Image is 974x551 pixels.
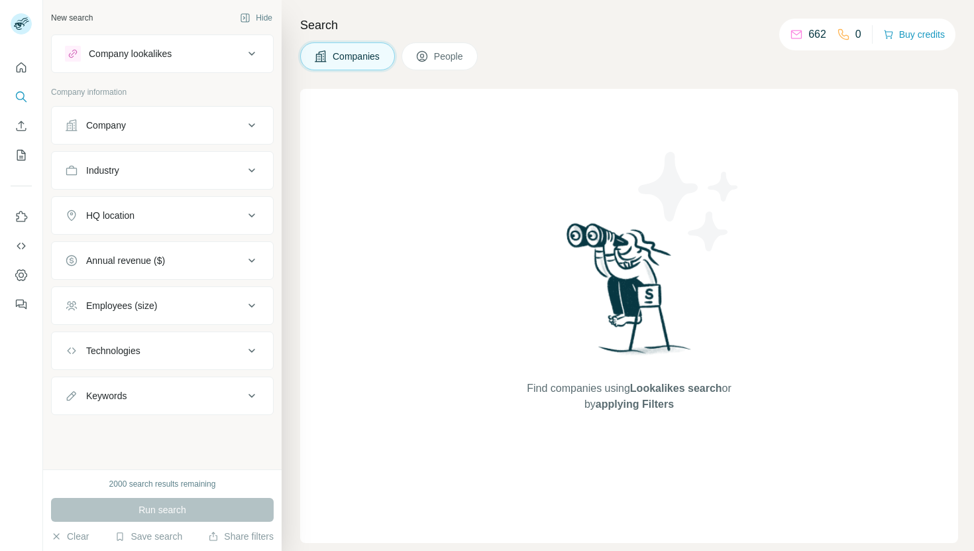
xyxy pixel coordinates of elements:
button: Industry [52,154,273,186]
button: Employees (size) [52,290,273,322]
button: Hide [231,8,282,28]
div: Employees (size) [86,299,157,312]
div: Industry [86,164,119,177]
span: applying Filters [596,398,674,410]
span: Companies [333,50,381,63]
button: Company lookalikes [52,38,273,70]
button: Share filters [208,530,274,543]
img: Surfe Illustration - Woman searching with binoculars [561,219,698,367]
div: Company [86,119,126,132]
div: Keywords [86,389,127,402]
div: New search [51,12,93,24]
button: Dashboard [11,263,32,287]
button: My lists [11,143,32,167]
img: Surfe Illustration - Stars [629,142,749,261]
button: Clear [51,530,89,543]
button: Company [52,109,273,141]
button: Annual revenue ($) [52,245,273,276]
div: HQ location [86,209,135,222]
button: Buy credits [883,25,945,44]
p: 0 [855,27,861,42]
span: People [434,50,464,63]
p: 662 [808,27,826,42]
h4: Search [300,16,958,34]
button: Quick start [11,56,32,80]
button: Save search [115,530,182,543]
span: Lookalikes search [630,383,722,394]
p: Company information [51,86,274,98]
button: Enrich CSV [11,114,32,138]
button: Use Surfe on LinkedIn [11,205,32,229]
div: 2000 search results remaining [109,478,216,490]
button: HQ location [52,200,273,231]
button: Search [11,85,32,109]
div: Annual revenue ($) [86,254,165,267]
button: Use Surfe API [11,234,32,258]
button: Feedback [11,292,32,316]
div: Technologies [86,344,140,357]
button: Keywords [52,380,273,412]
div: Company lookalikes [89,47,172,60]
span: Find companies using or by [523,381,735,412]
button: Technologies [52,335,273,367]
